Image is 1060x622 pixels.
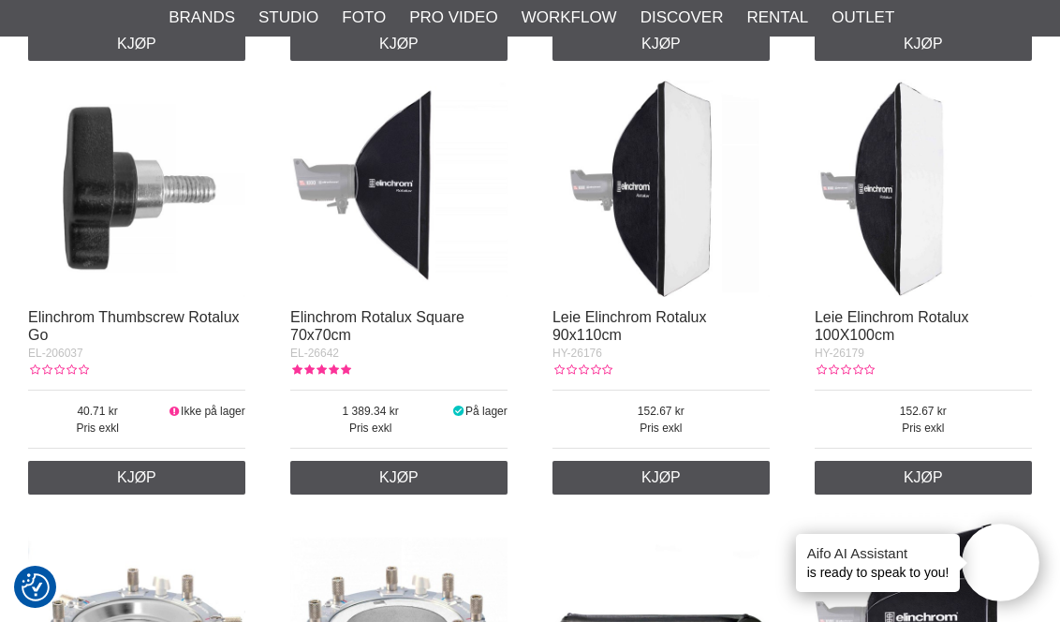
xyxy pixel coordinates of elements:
[552,347,602,360] span: HY-26176
[258,6,318,30] a: Studio
[552,309,707,343] a: Leie Elinchrom Rotalux 90x110cm
[552,27,770,61] a: Kjøp
[28,27,245,61] a: Kjøp
[552,420,770,437] span: Pris exkl
[815,362,875,378] div: Kundevurdering: 0
[290,420,450,437] span: Pris exkl
[290,80,508,297] img: Elinchrom Rotalux Square 70x70cm
[552,80,770,297] img: Leie Elinchrom Rotalux 90x110cm
[552,461,770,495] a: Kjøp
[807,543,950,563] h4: Aifo AI Assistant
[832,6,894,30] a: Outlet
[28,403,167,420] span: 40.71
[796,534,961,592] div: is ready to speak to you!
[815,309,969,343] a: Leie Elinchrom Rotalux 100X100cm
[22,573,50,601] img: Revisit consent button
[522,6,617,30] a: Workflow
[22,570,50,604] button: Samtykkepreferanser
[409,6,497,30] a: Pro Video
[290,403,450,420] span: 1 389.34
[290,347,339,360] span: EL-26642
[815,403,1032,420] span: 152.67
[290,27,508,61] a: Kjøp
[746,6,808,30] a: Rental
[815,347,864,360] span: HY-26179
[181,405,245,418] span: Ikke på lager
[450,405,465,418] i: På lager
[290,461,508,495] a: Kjøp
[552,403,770,420] span: 152.67
[342,6,386,30] a: Foto
[815,461,1032,495] a: Kjøp
[640,6,724,30] a: Discover
[815,420,1032,437] span: Pris exkl
[28,362,88,378] div: Kundevurdering: 0
[167,405,181,418] i: Ikke på lager
[28,347,83,360] span: EL-206037
[28,461,245,495] a: Kjøp
[169,6,235,30] a: Brands
[290,362,350,378] div: Kundevurdering: 5.00
[28,309,240,343] a: Elinchrom Thumbscrew Rotalux Go
[815,80,1032,297] img: Leie Elinchrom Rotalux 100X100cm
[552,362,612,378] div: Kundevurdering: 0
[815,27,1032,61] a: Kjøp
[465,405,508,418] span: På lager
[290,309,464,343] a: Elinchrom Rotalux Square 70x70cm
[28,420,167,437] span: Pris exkl
[28,80,245,297] img: Elinchrom Thumbscrew Rotalux Go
